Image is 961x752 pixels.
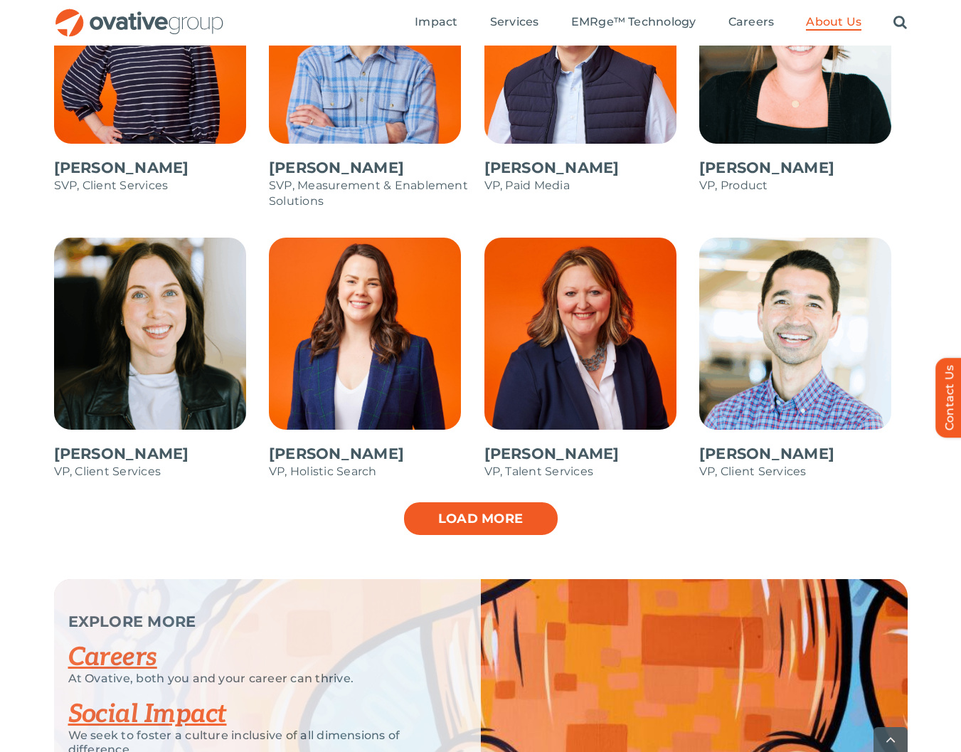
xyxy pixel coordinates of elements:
a: About Us [806,15,861,31]
a: Social Impact [68,699,227,730]
span: About Us [806,15,861,29]
a: Careers [728,15,775,31]
a: Services [490,15,539,31]
span: EMRge™ Technology [571,15,696,29]
a: Search [893,15,907,31]
a: Careers [68,642,157,673]
a: OG_Full_horizontal_RGB [54,7,225,21]
a: Impact [415,15,457,31]
a: Load more [403,501,559,536]
a: EMRge™ Technology [571,15,696,31]
span: Services [490,15,539,29]
p: At Ovative, both you and your career can thrive. [68,672,445,686]
span: Impact [415,15,457,29]
p: EXPLORE MORE [68,615,445,629]
span: Careers [728,15,775,29]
